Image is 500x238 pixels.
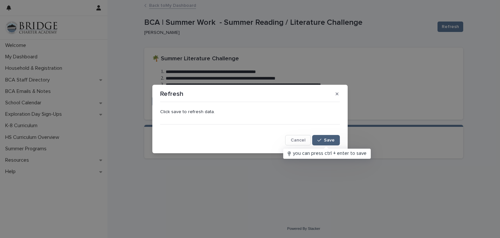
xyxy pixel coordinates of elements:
[291,138,305,142] span: Cancel
[312,135,340,145] button: Save
[324,138,335,142] span: Save
[160,109,340,115] p: Click save to refresh data.
[285,135,311,145] button: Cancel
[160,90,183,98] p: Refresh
